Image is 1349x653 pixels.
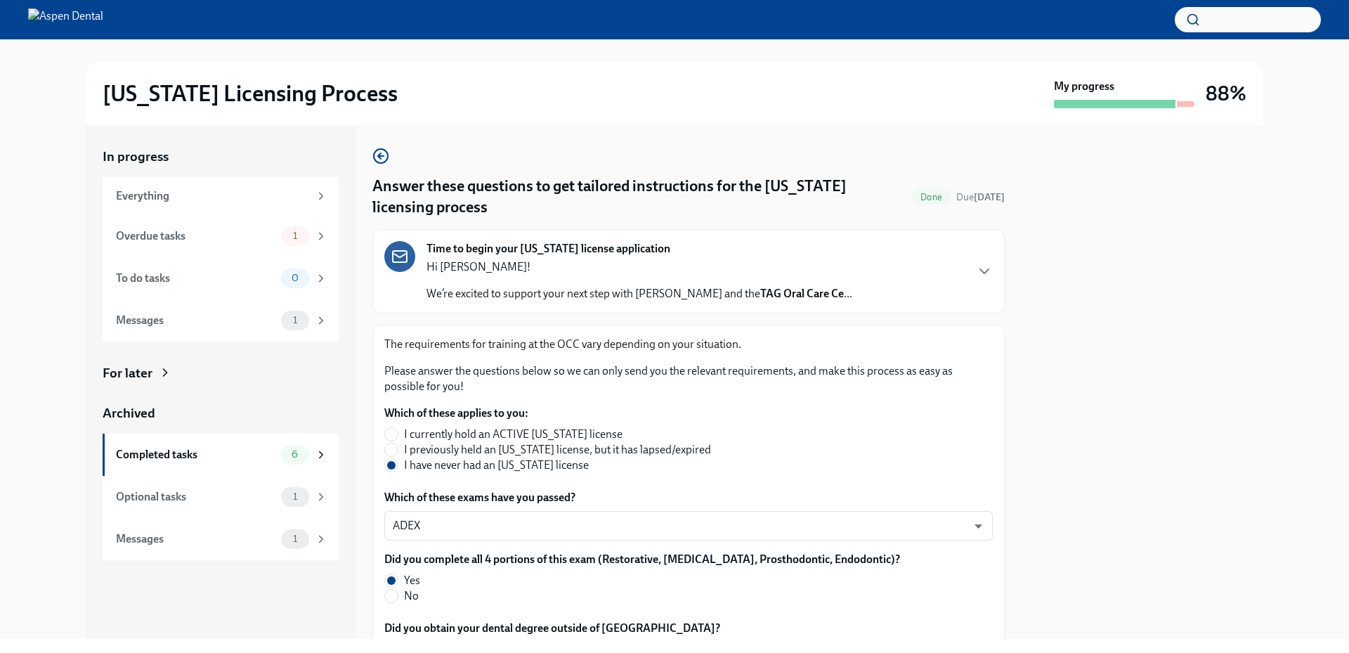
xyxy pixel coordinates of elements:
h2: [US_STATE] Licensing Process [103,79,398,108]
label: Did you complete all 4 portions of this exam (Restorative, [MEDICAL_DATA], Prosthodontic, Endodon... [384,552,900,567]
a: Overdue tasks1 [103,215,339,257]
span: Yes [404,573,420,588]
div: Overdue tasks [116,228,275,244]
span: 1 [285,315,306,325]
span: No [404,588,419,604]
label: Which of these applies to you: [384,406,722,421]
strong: My progress [1054,79,1114,94]
span: June 21st, 2025 13:00 [956,190,1005,204]
div: To do tasks [116,271,275,286]
div: Messages [116,313,275,328]
p: Please answer the questions below so we can only send you the relevant requirements, and make thi... [384,363,993,394]
a: Completed tasks6 [103,434,339,476]
div: Optional tasks [116,489,275,505]
a: To do tasks0 [103,257,339,299]
a: Archived [103,404,339,422]
a: Everything [103,177,339,215]
p: We’re excited to support your next step with [PERSON_NAME] and the ... [426,286,852,302]
label: Did you obtain your dental degree outside of [GEOGRAPHIC_DATA]? [384,621,720,636]
span: I currently hold an ACTIVE [US_STATE] license [404,427,623,442]
div: Everything [116,188,309,204]
span: I have never had an [US_STATE] license [404,458,589,473]
span: 6 [283,449,306,460]
span: Done [912,192,951,202]
strong: TAG Oral Care Ce [760,287,844,300]
a: For later [103,364,339,382]
span: 1 [285,491,306,502]
label: Which of these exams have you passed? [384,490,993,505]
p: Hi [PERSON_NAME]! [426,259,852,275]
p: The requirements for training at the OCC vary depending on your situation. [384,337,993,352]
div: Completed tasks [116,447,275,463]
div: Messages [116,531,275,547]
strong: [DATE] [974,191,1005,203]
a: Optional tasks1 [103,476,339,518]
span: Due [956,191,1005,203]
a: In progress [103,148,339,166]
span: 0 [283,273,307,283]
span: 1 [285,231,306,241]
h4: Answer these questions to get tailored instructions for the [US_STATE] licensing process [372,176,906,218]
a: Messages1 [103,299,339,342]
span: 1 [285,534,306,544]
strong: Time to begin your [US_STATE] license application [426,241,670,257]
span: I previously held an [US_STATE] license, but it has lapsed/expired [404,442,711,458]
div: ADEX [384,511,993,541]
div: For later [103,364,152,382]
a: Messages1 [103,518,339,560]
h3: 88% [1206,81,1246,106]
img: Aspen Dental [28,8,103,31]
